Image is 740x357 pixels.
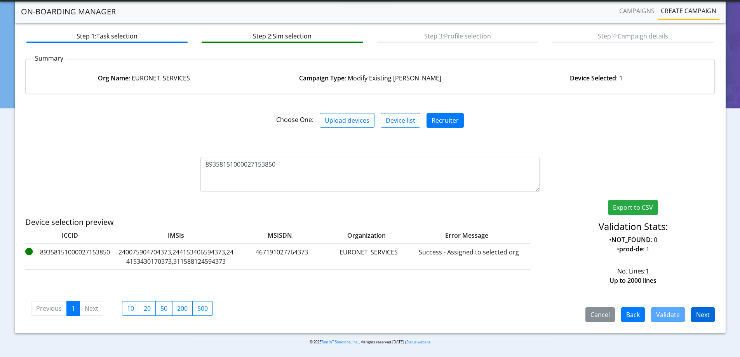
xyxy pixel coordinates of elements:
div: : EURONET_SERVICES [31,73,257,83]
a: Status website [406,340,430,345]
button: Upload devices [320,113,374,128]
button: Cancel [585,307,615,322]
label: 10 [122,301,139,316]
div: No. Lines: [545,266,721,276]
button: Device list [381,113,420,128]
span: Choose One: [276,115,313,124]
btn: Step 3: Profile selection [377,28,538,43]
label: 467191027764373 [237,247,327,266]
button: Recruiter [427,113,464,128]
btn: Step 1: Task selection [26,28,188,43]
a: Campaigns [616,3,658,19]
button: Validate [651,307,685,322]
a: Create campaign [658,3,719,19]
label: 200 [172,301,193,316]
h5: Device selection preview [25,218,485,227]
label: Error Message [395,231,512,240]
button: Next [691,307,715,322]
p: © 2025 . All rights reserved.[DATE] | [191,339,549,345]
label: MSISDN [237,231,311,240]
button: Export to CSV [608,200,658,215]
a: Telit IoT Solutions, Inc. [321,340,359,345]
label: 240075904704373,244153406594373,244153430170373,311588124594373 [118,247,234,266]
strong: Campaign Type [299,74,345,82]
strong: Org Name [98,74,129,82]
label: 89358151000027153850 [25,247,115,266]
a: On-Boarding Manager [21,4,116,19]
span: 1 [646,267,649,275]
p: • : 1 [551,244,715,254]
p: Summary [32,54,67,63]
label: Success - Assigned to selected org [411,247,527,266]
label: Organization [314,231,392,240]
p: • : 0 [551,235,715,244]
label: 50 [155,301,172,316]
h4: Validation Stats: [551,221,715,232]
button: Back [621,307,645,322]
div: : Modify Existing [PERSON_NAME] [257,73,483,83]
strong: prod-de [619,245,643,253]
a: 1 [66,301,80,316]
strong: Device Selected [570,74,616,82]
btn: Step 2: Sim selection [202,28,363,43]
div: Up to 2000 lines [545,276,721,285]
label: 500 [192,301,213,316]
label: IMSIs [118,231,234,240]
label: 20 [139,301,156,316]
label: ICCID [25,231,115,240]
div: : 1 [483,73,709,83]
label: EURONET_SERVICES [330,247,407,266]
strong: NOT_FOUND [611,235,651,244]
btn: Step 4: Campaign details [552,28,714,43]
